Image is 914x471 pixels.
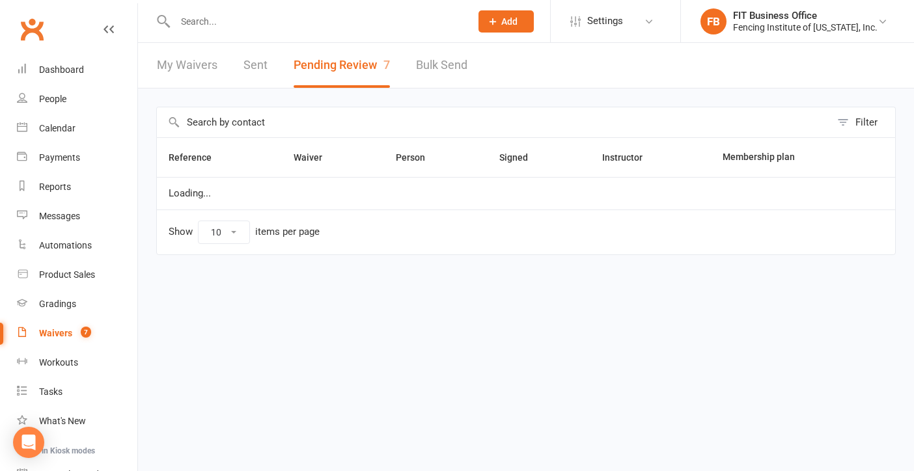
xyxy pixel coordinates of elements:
[39,299,76,309] div: Gradings
[733,21,878,33] div: Fencing Institute of [US_STATE], Inc.
[294,150,337,165] button: Waiver
[39,240,92,250] div: Automations
[39,328,72,338] div: Waivers
[16,13,48,46] a: Clubworx
[157,177,895,209] td: Loading...
[294,152,337,163] span: Waiver
[587,7,623,36] span: Settings
[17,289,137,319] a: Gradings
[39,123,76,133] div: Calendar
[39,211,80,221] div: Messages
[294,43,390,88] button: Pending Review7
[169,150,226,165] button: Reference
[13,427,44,458] div: Open Intercom Messenger
[39,269,95,280] div: Product Sales
[243,43,268,88] a: Sent
[39,182,71,192] div: Reports
[17,348,137,377] a: Workouts
[416,43,467,88] a: Bulk Send
[39,64,84,75] div: Dashboard
[255,226,320,237] div: items per page
[17,319,137,348] a: Waivers 7
[171,12,462,31] input: Search...
[157,43,217,88] a: My Waivers
[499,152,542,163] span: Signed
[17,231,137,260] a: Automations
[855,114,878,130] div: Filter
[157,107,831,137] input: Search by contact
[17,172,137,202] a: Reports
[81,327,91,338] span: 7
[169,152,226,163] span: Reference
[39,152,80,163] div: Payments
[602,152,657,163] span: Instructor
[499,150,542,165] button: Signed
[169,221,320,244] div: Show
[831,107,895,137] button: Filter
[17,377,137,407] a: Tasks
[383,58,390,72] span: 7
[17,55,137,85] a: Dashboard
[602,150,657,165] button: Instructor
[501,16,518,27] span: Add
[39,386,62,397] div: Tasks
[711,138,859,177] th: Membership plan
[17,85,137,114] a: People
[17,202,137,231] a: Messages
[17,143,137,172] a: Payments
[17,260,137,289] a: Product Sales
[700,8,727,34] div: FB
[39,94,66,104] div: People
[396,150,439,165] button: Person
[733,10,878,21] div: FIT Business Office
[478,10,534,33] button: Add
[396,152,439,163] span: Person
[39,416,86,426] div: What's New
[17,114,137,143] a: Calendar
[39,357,78,368] div: Workouts
[17,407,137,436] a: What's New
